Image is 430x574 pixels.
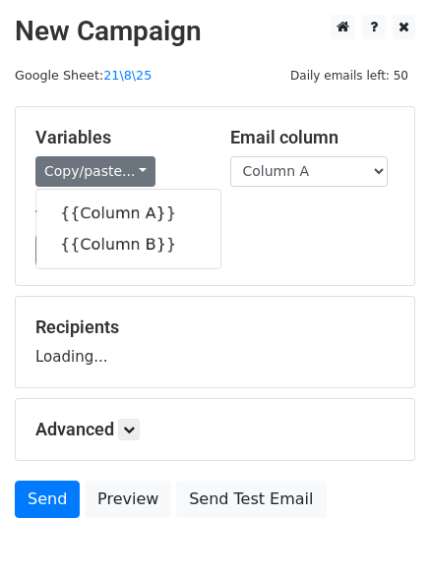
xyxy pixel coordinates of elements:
[35,419,395,440] h5: Advanced
[283,68,415,83] a: Daily emails left: 50
[230,127,396,148] h5: Email column
[85,481,171,518] a: Preview
[283,65,415,86] span: Daily emails left: 50
[176,481,326,518] a: Send Test Email
[35,316,395,338] h5: Recipients
[15,68,152,83] small: Google Sheet:
[35,316,395,368] div: Loading...
[36,198,220,229] a: {{Column A}}
[15,15,415,48] h2: New Campaign
[36,229,220,260] a: {{Column B}}
[35,156,155,187] a: Copy/paste...
[103,68,152,83] a: 21\8\25
[15,481,80,518] a: Send
[35,127,201,148] h5: Variables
